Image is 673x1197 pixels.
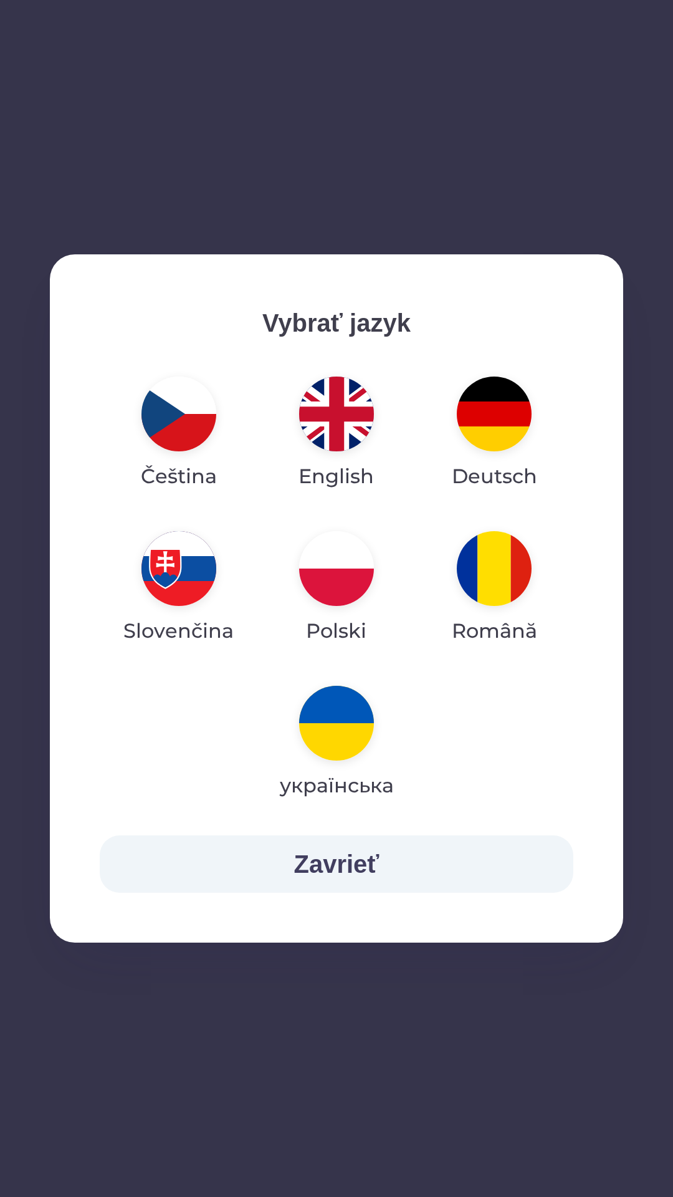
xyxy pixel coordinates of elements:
[141,531,216,606] img: sk flag
[141,461,217,491] p: Čeština
[111,367,247,501] button: Čeština
[457,377,532,451] img: de flag
[422,367,567,501] button: Deutsch
[452,461,537,491] p: Deutsch
[269,367,404,501] button: English
[257,676,415,810] button: українська
[141,377,216,451] img: cs flag
[299,531,374,606] img: pl flag
[298,461,374,491] p: English
[100,304,573,342] p: Vybrať jazyk
[452,616,537,646] p: Română
[269,521,404,656] button: Polski
[100,835,573,893] button: Zavrieť
[100,521,257,656] button: Slovenčina
[422,521,567,656] button: Română
[306,616,366,646] p: Polski
[123,616,234,646] p: Slovenčina
[299,377,374,451] img: en flag
[299,686,374,761] img: uk flag
[280,771,394,800] p: українська
[457,531,532,606] img: ro flag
